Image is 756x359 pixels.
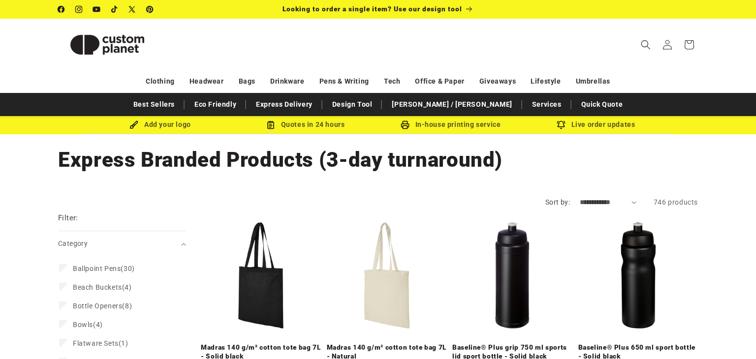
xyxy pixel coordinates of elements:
span: 746 products [654,198,698,206]
img: In-house printing [401,120,409,129]
img: Brush Icon [129,120,138,129]
span: Bottle Openers [73,302,122,310]
span: (30) [73,264,135,273]
span: (4) [73,283,132,292]
a: Umbrellas [576,73,610,90]
a: Design Tool [327,96,378,113]
a: Drinkware [270,73,304,90]
a: Pens & Writing [319,73,369,90]
div: Add your logo [88,119,233,131]
img: Custom Planet [58,23,157,67]
a: Giveaways [479,73,516,90]
a: Express Delivery [251,96,317,113]
div: Quotes in 24 hours [233,119,378,131]
div: In-house printing service [378,119,523,131]
a: Tech [384,73,400,90]
h1: Express Branded Products (3-day turnaround) [58,147,698,173]
a: Quick Quote [576,96,628,113]
span: (4) [73,320,103,329]
a: Lifestyle [531,73,561,90]
h2: Filter: [58,212,78,224]
a: Bags [239,73,255,90]
a: Clothing [146,73,175,90]
span: Ballpoint Pens [73,265,121,272]
a: Eco Friendly [189,96,241,113]
span: Beach Buckets [73,283,122,291]
a: Services [527,96,567,113]
a: Headwear [189,73,224,90]
a: Custom Planet [55,19,160,70]
a: Office & Paper [415,73,464,90]
a: [PERSON_NAME] / [PERSON_NAME] [387,96,517,113]
span: (8) [73,301,132,310]
span: Bowls [73,321,93,329]
summary: Category (0 selected) [58,231,186,256]
span: Flatware Sets [73,339,119,347]
span: Category [58,239,88,247]
img: Order Updates Icon [266,120,275,129]
span: (1) [73,339,128,348]
span: Looking to order a single item? Use our design tool [283,5,462,13]
div: Live order updates [523,119,668,131]
a: Best Sellers [128,96,180,113]
img: Order updates [557,120,566,129]
label: Sort by: [545,198,570,206]
summary: Search [635,34,657,56]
